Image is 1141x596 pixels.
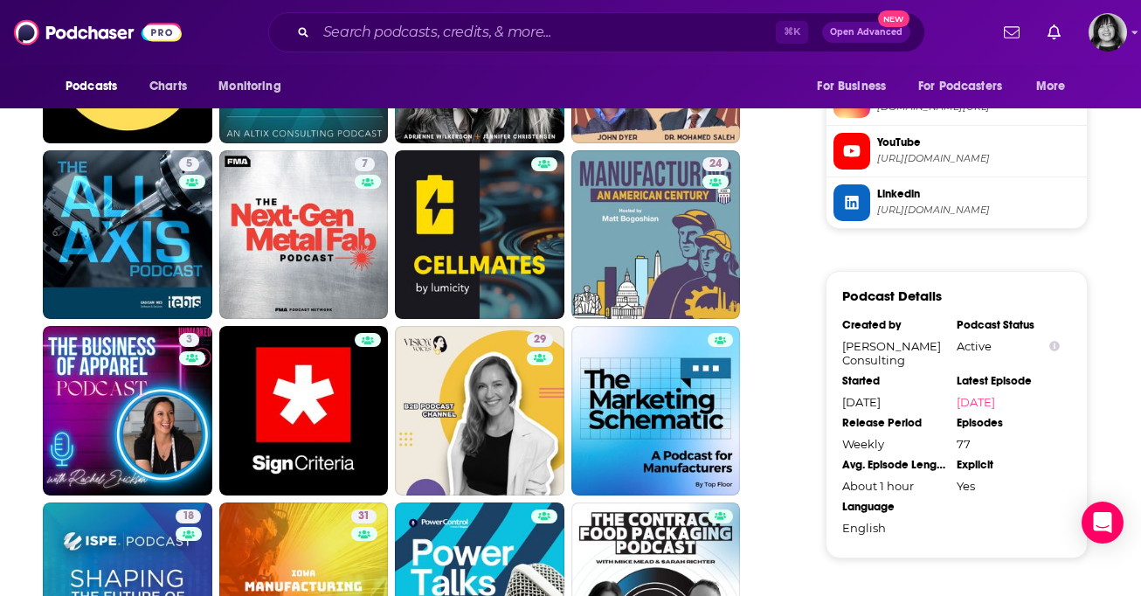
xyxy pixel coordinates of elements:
button: open menu [805,70,908,103]
span: Monitoring [218,74,280,99]
span: For Podcasters [918,74,1002,99]
span: 29 [534,331,546,349]
div: Release Period [842,416,945,430]
button: Open AdvancedNew [822,22,910,43]
div: Yes [957,479,1060,493]
div: Podcast Status [957,318,1060,332]
a: Charts [138,70,197,103]
div: About 1 hour [842,479,945,493]
div: Weekly [842,437,945,451]
div: Explicit [957,458,1060,472]
div: 77 [957,437,1060,451]
a: 7 [219,150,389,320]
span: 5 [186,156,192,173]
div: Language [842,500,945,514]
span: 3 [186,331,192,349]
a: 3 [179,333,199,347]
img: Podchaser - Follow, Share and Rate Podcasts [14,16,182,49]
div: English [842,521,945,535]
span: For Business [817,74,886,99]
button: open menu [1024,70,1088,103]
span: Linkedin [877,186,1080,202]
a: 3 [43,326,212,496]
button: Show profile menu [1089,13,1127,52]
a: Linkedin[URL][DOMAIN_NAME] [833,184,1080,221]
span: ⌘ K [776,21,808,44]
button: open menu [206,70,303,103]
span: Logged in as parkdalepublicity1 [1089,13,1127,52]
span: 7 [362,156,368,173]
span: 31 [358,508,370,525]
a: 5 [43,150,212,320]
a: 18 [176,509,201,523]
span: 18 [183,508,194,525]
a: Show notifications dropdown [997,17,1027,47]
span: Charts [149,74,187,99]
span: More [1036,74,1066,99]
div: [DATE] [842,395,945,409]
div: Search podcasts, credits, & more... [268,12,925,52]
span: Podcasts [66,74,117,99]
div: Episodes [957,416,1060,430]
a: 7 [355,157,375,171]
img: User Profile [1089,13,1127,52]
div: Avg. Episode Length [842,458,945,472]
span: Open Advanced [830,28,902,37]
a: [DATE] [957,395,1060,409]
a: Show notifications dropdown [1041,17,1068,47]
a: 31 [351,509,377,523]
a: YouTube[URL][DOMAIN_NAME] [833,133,1080,170]
span: New [878,10,909,27]
input: Search podcasts, credits, & more... [316,18,776,46]
div: Latest Episode [957,374,1060,388]
div: Active [957,339,1060,353]
a: 5 [179,157,199,171]
span: 24 [709,156,722,173]
button: Show Info [1049,340,1060,353]
div: Created by [842,318,945,332]
div: Open Intercom Messenger [1082,502,1124,544]
span: https://www.linkedin.com/in/kathleenslatterybooth [877,204,1080,217]
span: YouTube [877,135,1080,150]
span: https://www.youtube.com/@TheCaroleMahoney [877,152,1080,165]
button: open menu [907,70,1027,103]
button: open menu [53,70,140,103]
div: [PERSON_NAME] Consulting [842,339,945,367]
a: 24 [571,150,741,320]
a: 29 [395,326,564,496]
h3: Podcast Details [842,288,942,304]
a: 29 [527,333,553,347]
div: Started [842,374,945,388]
a: 24 [702,157,729,171]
